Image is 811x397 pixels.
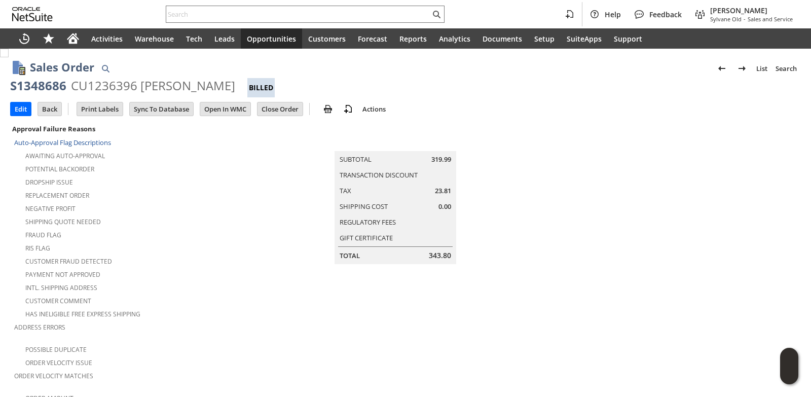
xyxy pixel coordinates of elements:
svg: Shortcuts [43,32,55,45]
a: Support [608,28,648,49]
span: - [744,15,746,23]
span: Customers [308,34,346,44]
a: Documents [476,28,528,49]
a: RIS flag [25,244,50,252]
img: Quick Find [99,62,112,75]
span: Feedback [649,10,682,19]
a: Home [61,28,85,49]
input: Open In WMC [200,102,250,116]
div: Billed [247,78,275,97]
input: Back [38,102,61,116]
a: Warehouse [129,28,180,49]
span: Analytics [439,34,470,44]
a: Transaction Discount [340,170,418,179]
a: Customer Fraud Detected [25,257,112,266]
span: Documents [483,34,522,44]
a: Subtotal [340,155,372,164]
a: Intl. Shipping Address [25,283,97,292]
a: SuiteApps [561,28,608,49]
input: Print Labels [77,102,123,116]
input: Search [166,8,430,20]
a: Reports [393,28,433,49]
span: 0.00 [438,202,451,211]
a: Has Ineligible Free Express Shipping [25,310,140,318]
img: Previous [716,62,728,75]
span: Leads [214,34,235,44]
a: Regulatory Fees [340,218,396,227]
a: Customers [302,28,352,49]
span: Reports [399,34,427,44]
a: Search [771,60,801,77]
span: Help [605,10,621,19]
a: Fraud Flag [25,231,61,239]
span: Opportunities [247,34,296,44]
span: [PERSON_NAME] [710,6,793,15]
svg: Home [67,32,79,45]
span: Tech [186,34,202,44]
input: Edit [11,102,31,116]
span: SuiteApps [567,34,602,44]
a: Shipping Cost [340,202,388,211]
svg: logo [12,7,53,21]
iframe: Click here to launch Oracle Guided Learning Help Panel [780,348,798,384]
a: Dropship Issue [25,178,73,187]
div: S1348686 [10,78,66,94]
span: Sales and Service [748,15,793,23]
img: print.svg [322,103,334,115]
a: Forecast [352,28,393,49]
a: Possible Duplicate [25,345,87,354]
a: Analytics [433,28,476,49]
a: Payment not approved [25,270,100,279]
a: Customer Comment [25,297,91,305]
a: Shipping Quote Needed [25,218,101,226]
div: CU1236396 [PERSON_NAME] [71,78,235,94]
span: 343.80 [429,250,451,261]
a: Setup [528,28,561,49]
svg: Search [430,8,443,20]
img: Next [736,62,748,75]
caption: Summary [335,135,456,151]
input: Close Order [257,102,303,116]
a: Opportunities [241,28,302,49]
a: Actions [358,104,390,114]
a: Replacement Order [25,191,89,200]
a: Order Velocity Matches [14,372,93,380]
div: Approval Failure Reasons [10,122,268,135]
a: List [752,60,771,77]
span: Setup [534,34,555,44]
a: Total [340,251,360,260]
a: Recent Records [12,28,36,49]
h1: Sales Order [30,59,94,76]
a: Activities [85,28,129,49]
svg: Recent Records [18,32,30,45]
span: 319.99 [431,155,451,164]
span: Activities [91,34,123,44]
a: Order Velocity Issue [25,358,92,367]
a: Potential Backorder [25,165,94,173]
a: Awaiting Auto-Approval [25,152,105,160]
div: Shortcuts [36,28,61,49]
span: Support [614,34,642,44]
a: Tax [340,186,351,195]
a: Negative Profit [25,204,76,213]
a: Auto-Approval Flag Descriptions [14,138,111,147]
span: 23.81 [435,186,451,196]
a: Gift Certificate [340,233,393,242]
img: add-record.svg [342,103,354,115]
span: Sylvane Old [710,15,742,23]
span: Oracle Guided Learning Widget. To move around, please hold and drag [780,367,798,385]
span: Forecast [358,34,387,44]
a: Address Errors [14,323,65,332]
span: Warehouse [135,34,174,44]
a: Tech [180,28,208,49]
input: Sync To Database [130,102,193,116]
a: Leads [208,28,241,49]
